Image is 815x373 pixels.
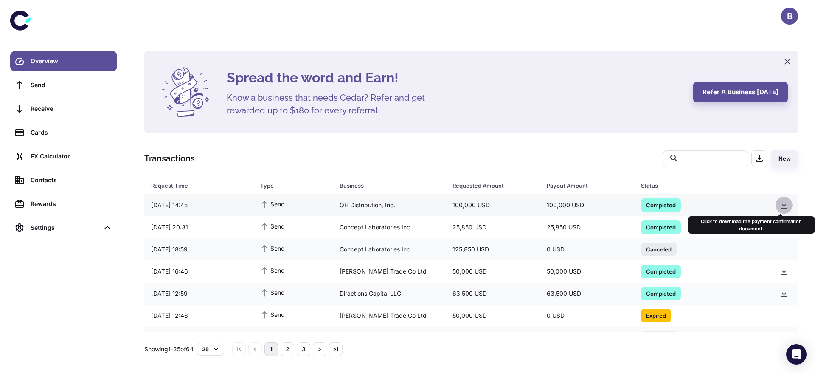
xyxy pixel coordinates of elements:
[446,197,540,213] div: 100,000 USD
[452,180,526,192] div: Requested Amount
[227,68,683,88] h4: Spread the word and Earn!
[144,219,253,235] div: [DATE] 20:31
[31,57,112,66] div: Overview
[329,342,343,356] button: Go to last page
[781,8,798,25] button: B
[547,180,620,192] div: Payout Amount
[260,332,285,341] span: Send
[688,216,815,234] div: Click to download the payment confirmation document.
[31,128,112,137] div: Cards
[10,218,117,238] div: Settings
[446,219,540,235] div: 25,850 USD
[641,311,671,319] span: Expired
[260,180,329,192] span: Type
[144,308,253,324] div: [DATE] 12:46
[10,170,117,190] a: Contacts
[260,243,285,253] span: Send
[264,342,278,356] button: page 1
[333,285,446,302] div: Diractions Capital LLC
[144,285,253,302] div: [DATE] 12:59
[31,199,112,209] div: Rewards
[31,175,112,185] div: Contacts
[333,330,446,346] div: [PERSON_NAME] Trade Co Ltd
[10,146,117,167] a: FX Calculator
[641,180,763,192] span: Status
[540,219,634,235] div: 25,850 USD
[144,197,253,213] div: [DATE] 14:45
[771,150,798,167] button: New
[693,82,788,102] button: Refer a business [DATE]
[641,289,681,297] span: Completed
[144,152,195,165] h1: Transactions
[10,75,117,95] a: Send
[547,180,631,192] span: Payout Amount
[641,223,681,231] span: Completed
[151,180,239,192] div: Request Time
[260,266,285,275] span: Send
[260,288,285,297] span: Send
[10,51,117,71] a: Overview
[333,219,446,235] div: Concept Laboratories Inc
[281,342,294,356] button: Go to page 2
[641,245,677,253] span: Canceled
[260,180,318,192] div: Type
[227,91,439,117] h5: Know a business that needs Cedar? Refer and get rewarded up to $180 for every referral.
[313,342,326,356] button: Go to next page
[10,99,117,119] a: Receive
[144,345,194,354] p: Showing 1-25 of 64
[333,308,446,324] div: [PERSON_NAME] Trade Co Ltd
[31,104,112,113] div: Receive
[641,201,681,209] span: Completed
[333,197,446,213] div: QH Distribution, Inc.
[446,330,540,346] div: 10,000 USD
[446,263,540,280] div: 50,000 USD
[540,197,634,213] div: 100,000 USD
[31,80,112,90] div: Send
[540,330,634,346] div: 0 USD
[10,194,117,214] a: Rewards
[260,310,285,319] span: Send
[540,241,634,257] div: 0 USD
[333,241,446,257] div: Concept Laboratories Inc
[641,267,681,275] span: Completed
[31,223,99,232] div: Settings
[446,308,540,324] div: 50,000 USD
[231,342,344,356] nav: pagination navigation
[333,263,446,280] div: [PERSON_NAME] Trade Co Ltd
[144,263,253,280] div: [DATE] 16:46
[260,199,285,209] span: Send
[10,122,117,143] a: Cards
[260,221,285,231] span: Send
[446,285,540,302] div: 63,500 USD
[641,180,752,192] div: Status
[31,152,112,161] div: FX Calculator
[297,342,310,356] button: Go to page 3
[452,180,537,192] span: Requested Amount
[144,330,253,346] div: [DATE] 09:50
[197,343,224,356] button: 25
[151,180,250,192] span: Request Time
[540,263,634,280] div: 50,000 USD
[786,344,807,365] div: Open Intercom Messenger
[446,241,540,257] div: 125,850 USD
[540,308,634,324] div: 0 USD
[144,241,253,257] div: [DATE] 18:59
[540,285,634,302] div: 63,500 USD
